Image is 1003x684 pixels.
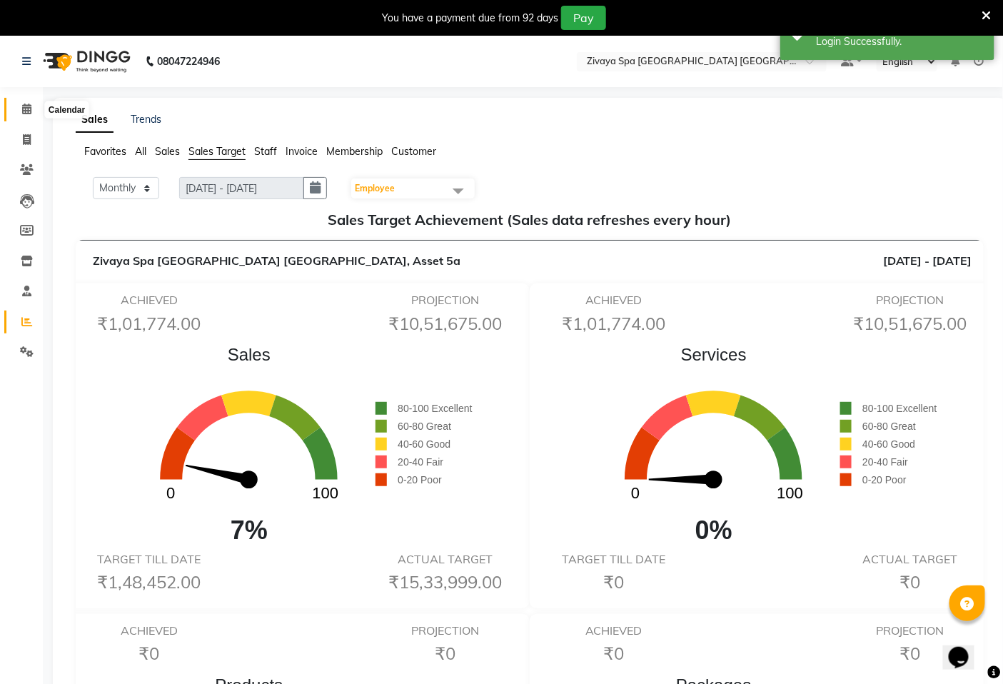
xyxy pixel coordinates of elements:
[550,553,677,566] h6: TARGET TILL DATE
[862,438,915,450] span: 40-60 Good
[131,113,161,126] a: Trends
[550,572,677,593] h6: ₹0
[847,572,974,593] h6: ₹0
[862,421,916,432] span: 60-80 Great
[382,624,509,638] h6: PROJECTION
[382,11,558,26] div: You have a payment due from 92 days
[326,145,383,158] span: Membership
[847,313,974,334] h6: ₹10,51,675.00
[36,41,134,81] img: logo
[86,553,213,566] h6: TARGET TILL DATE
[382,313,509,334] h6: ₹10,51,675.00
[86,313,213,334] h6: ₹1,01,774.00
[847,293,974,307] h6: PROJECTION
[847,553,974,566] h6: ACTUAL TARGET
[847,624,974,638] h6: PROJECTION
[816,34,984,49] div: Login Successfully.
[398,438,450,450] span: 40-60 Good
[862,456,908,468] span: 20-40 Fair
[86,624,213,638] h6: ACHIEVED
[382,553,509,566] h6: ACTUAL TARGET
[157,41,220,81] b: 08047224946
[847,643,974,664] h6: ₹0
[550,624,677,638] h6: ACHIEVED
[382,643,509,664] h6: ₹0
[122,342,376,368] span: Sales
[862,403,937,414] span: 80-100 Excellent
[188,145,246,158] span: Sales Target
[93,253,460,268] span: Zivaya Spa [GEOGRAPHIC_DATA] [GEOGRAPHIC_DATA], Asset 5a
[398,421,451,432] span: 60-80 Great
[632,485,640,503] text: 0
[398,474,441,486] span: 0-20 Poor
[561,6,606,30] button: Pay
[398,403,472,414] span: 80-100 Excellent
[391,145,436,158] span: Customer
[45,101,89,119] div: Calendar
[587,342,840,368] span: Services
[313,485,339,503] text: 100
[550,643,677,664] h6: ₹0
[286,145,318,158] span: Invoice
[86,643,213,664] h6: ₹0
[87,211,972,228] h5: Sales Target Achievement (Sales data refreshes every hour)
[398,456,443,468] span: 20-40 Fair
[587,511,840,550] span: 0%
[135,145,146,158] span: All
[155,145,180,158] span: Sales
[179,177,304,199] input: DD/MM/YYYY-DD/MM/YYYY
[84,145,126,158] span: Favorites
[943,627,989,670] iframe: chat widget
[382,572,509,593] h6: ₹15,33,999.00
[550,313,677,334] h6: ₹1,01,774.00
[550,293,677,307] h6: ACHIEVED
[355,183,395,193] span: Employee
[254,145,277,158] span: Staff
[122,511,376,550] span: 7%
[86,572,213,593] h6: ₹1,48,452.00
[167,485,176,503] text: 0
[777,485,804,503] text: 100
[883,252,972,269] span: [DATE] - [DATE]
[86,293,213,307] h6: ACHIEVED
[862,474,906,486] span: 0-20 Poor
[382,293,509,307] h6: PROJECTION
